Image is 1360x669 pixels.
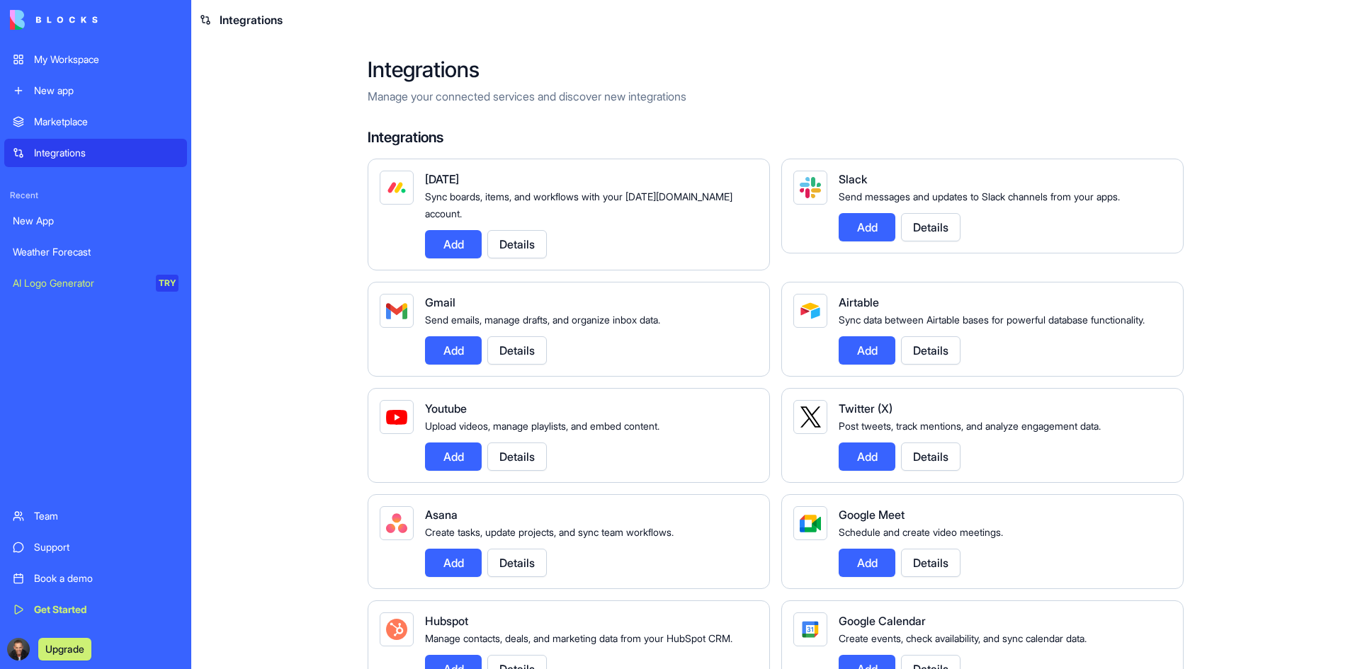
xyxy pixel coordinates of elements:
[425,632,732,644] span: Manage contacts, deals, and marketing data from your HubSpot CRM.
[839,401,892,416] span: Twitter (X)
[4,190,187,201] span: Recent
[7,638,30,661] img: ACg8ocKgBOST2QsK6nF9PdzR7NWC2XUdL-f-XtiCpdhLKJ5sRzbVC2uF6g=s96-c
[839,508,905,522] span: Google Meet
[425,526,674,538] span: Create tasks, update projects, and sync team workflows.
[220,11,283,28] span: Integrations
[4,108,187,136] a: Marketplace
[34,146,178,160] div: Integrations
[38,638,91,661] button: Upgrade
[425,314,660,326] span: Send emails, manage drafts, and organize inbox data.
[4,533,187,561] a: Support
[901,213,960,241] button: Details
[487,549,547,577] button: Details
[425,230,482,258] button: Add
[425,190,732,219] span: Sync boards, items, and workflows with your [DATE][DOMAIN_NAME] account.
[425,549,482,577] button: Add
[156,275,178,292] div: TRY
[13,214,178,228] div: New App
[839,420,1101,432] span: Post tweets, track mentions, and analyze engagement data.
[4,269,187,297] a: AI Logo GeneratorTRY
[4,595,187,624] a: Get Started
[487,230,547,258] button: Details
[425,420,659,432] span: Upload videos, manage playlists, and embed content.
[425,508,458,522] span: Asana
[839,336,895,365] button: Add
[901,442,960,471] button: Details
[34,540,178,554] div: Support
[4,139,187,167] a: Integrations
[487,442,547,471] button: Details
[38,641,91,656] a: Upgrade
[425,401,467,416] span: Youtube
[425,295,455,309] span: Gmail
[839,614,926,628] span: Google Calendar
[839,632,1087,644] span: Create events, check availability, and sync calendar data.
[839,190,1120,202] span: Send messages and updates to Slack channels from your apps.
[425,336,482,365] button: Add
[34,571,178,585] div: Book a demo
[4,502,187,530] a: Team
[839,442,895,471] button: Add
[425,614,468,628] span: Hubspot
[839,295,879,309] span: Airtable
[901,336,960,365] button: Details
[425,172,459,186] span: [DATE]
[4,238,187,266] a: Weather Forecast
[4,207,187,235] a: New App
[839,172,867,186] span: Slack
[839,549,895,577] button: Add
[839,213,895,241] button: Add
[13,245,178,259] div: Weather Forecast
[34,115,178,129] div: Marketplace
[368,57,1184,82] h2: Integrations
[4,564,187,593] a: Book a demo
[487,336,547,365] button: Details
[34,52,178,67] div: My Workspace
[368,88,1184,105] p: Manage your connected services and discover new integrations
[13,276,146,290] div: AI Logo Generator
[901,549,960,577] button: Details
[4,76,187,105] a: New app
[10,10,98,30] img: logo
[839,526,1003,538] span: Schedule and create video meetings.
[34,509,178,523] div: Team
[839,314,1145,326] span: Sync data between Airtable bases for powerful database functionality.
[34,84,178,98] div: New app
[34,602,178,617] div: Get Started
[425,442,482,471] button: Add
[368,127,1184,147] h4: Integrations
[4,45,187,74] a: My Workspace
